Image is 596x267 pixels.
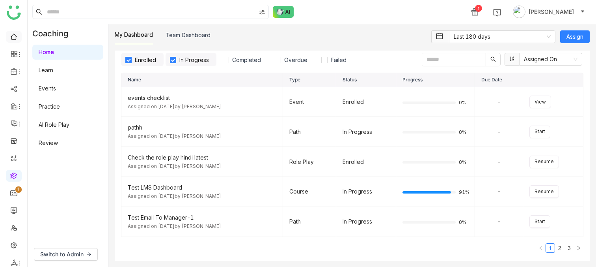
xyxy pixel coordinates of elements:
td: - [475,177,523,207]
span: [PERSON_NAME] [529,8,574,16]
span: Failed [328,56,350,63]
div: Enrolled [343,158,390,166]
div: 1 [475,5,482,12]
div: Test Email To Manager-1 [128,213,276,222]
button: [PERSON_NAME] [511,6,587,18]
span: Start [535,128,545,135]
div: Assigned on [DATE] by [PERSON_NAME] [128,163,276,170]
span: 91% [459,190,468,195]
a: 3 [565,244,574,252]
div: Test LMS Dashboard [128,183,276,192]
button: Next Page [574,243,583,253]
button: Previous Page [536,243,546,253]
div: Path [289,128,329,136]
a: Practice [39,103,60,110]
img: help.svg [493,9,501,17]
span: Overdue [281,56,311,63]
a: My Dashboard [115,31,153,38]
img: avatar [513,6,525,18]
th: Due Date [475,73,523,87]
button: Assign [560,30,590,43]
div: Enrolled [343,98,390,106]
img: logo [7,6,21,20]
div: pathh [128,123,276,132]
div: Course [289,187,329,196]
th: Name [121,73,283,87]
div: In Progress [343,128,390,136]
button: Resume [529,185,559,198]
span: 0% [459,160,468,165]
nz-badge-sup: 1 [15,186,22,193]
span: 0% [459,220,468,225]
a: Events [39,85,56,92]
nz-select-item: Last 180 days [454,31,551,43]
td: - [475,87,523,117]
td: - [475,147,523,177]
button: Resume [529,156,559,168]
div: Event [289,98,329,106]
div: events checklist [128,94,276,102]
span: 0% [459,130,468,135]
div: Assigned on [DATE] by [PERSON_NAME] [128,223,276,230]
span: Resume [535,158,554,165]
div: Path [289,217,329,226]
td: - [475,117,523,147]
nz-select-item: Assigned On [524,53,577,65]
button: Start [529,126,550,138]
span: Completed [229,56,264,63]
img: search-type.svg [259,9,265,15]
div: Coaching [28,24,80,43]
th: Progress [396,73,475,87]
span: Switch to Admin [40,250,84,259]
a: Team Dashboard [166,32,210,38]
a: Learn [39,67,53,73]
th: Status [336,73,397,87]
span: In Progress [176,56,212,63]
span: Resume [535,188,554,196]
span: Start [535,218,545,226]
div: Assigned on [DATE] by [PERSON_NAME] [128,133,276,140]
button: Switch to Admin [34,248,98,261]
div: Assigned on [DATE] by [PERSON_NAME] [128,193,276,200]
li: 2 [555,243,564,253]
span: View [535,98,546,106]
a: Home [39,49,54,55]
span: 0% [459,100,468,105]
th: Type [283,73,336,87]
div: Role Play [289,158,329,166]
button: Start [529,215,550,228]
a: AI Role Play [39,121,69,128]
span: Enrolled [132,56,159,63]
td: - [475,207,523,237]
div: Check the role play hindi latest [128,153,276,162]
div: Assigned on [DATE] by [PERSON_NAME] [128,103,276,111]
div: Assigned to me [121,40,583,66]
img: ask-buddy-normal.svg [273,6,294,18]
button: View [529,96,551,108]
p: 1 [17,186,20,194]
div: In Progress [343,217,390,226]
a: Review [39,139,58,146]
span: Assign [566,32,583,41]
div: In Progress [343,187,390,196]
a: 1 [546,244,555,252]
a: 2 [555,244,564,252]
